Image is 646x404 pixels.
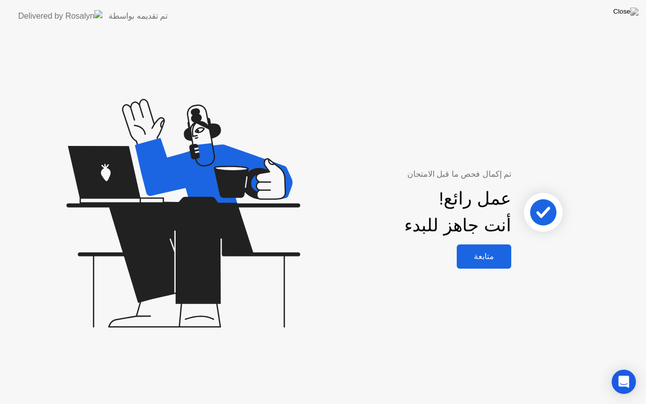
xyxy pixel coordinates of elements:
div: Open Intercom Messenger [612,370,636,394]
div: متابعة [460,251,508,261]
div: تم إكمال فحص ما قبل الامتحان [303,168,511,180]
div: تم تقديمه بواسطة [109,10,168,22]
button: متابعة [457,244,511,269]
img: Delivered by Rosalyn [18,10,102,22]
div: عمل رائع! أنت جاهز للبدء [404,185,511,239]
img: Close [613,8,638,16]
